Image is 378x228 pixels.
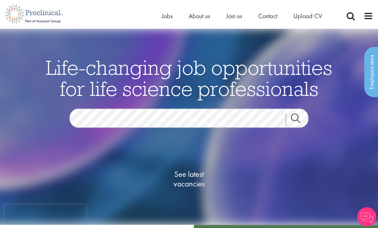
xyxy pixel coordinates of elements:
a: Contact [258,12,277,20]
iframe: reCAPTCHA [4,204,86,224]
a: About us [189,12,210,20]
a: Join us [226,12,242,20]
img: Chatbot [357,207,376,226]
span: See latest vacancies [157,169,221,189]
a: Jobs [162,12,173,20]
span: Life-changing job opportunities for life science professionals [46,55,332,101]
a: See latestvacancies [157,144,221,214]
a: Job search submit button [286,114,313,126]
a: Upload CV [293,12,322,20]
